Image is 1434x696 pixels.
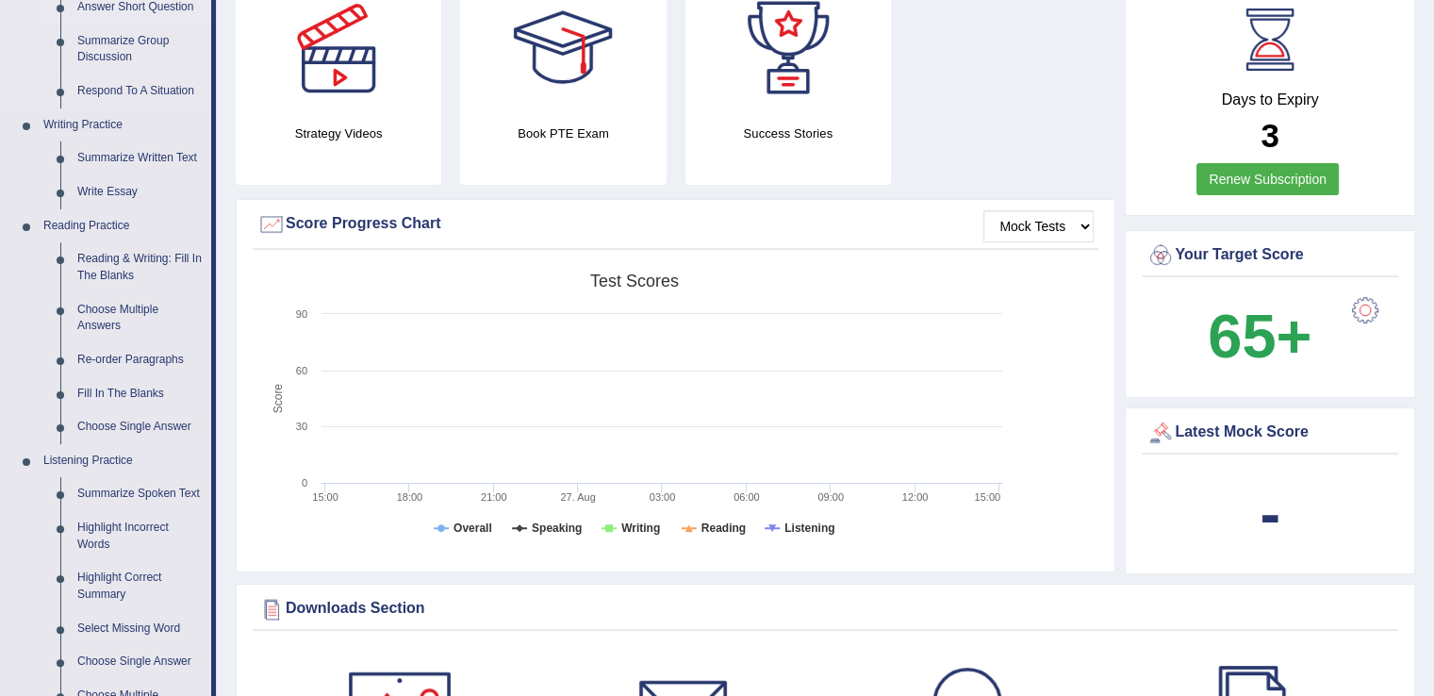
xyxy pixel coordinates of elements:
[784,522,834,535] tspan: Listening
[1146,241,1393,270] div: Your Target Score
[69,25,211,75] a: Summarize Group Discussion
[69,377,211,411] a: Fill In The Blanks
[35,108,211,142] a: Writing Practice
[302,477,307,489] text: 0
[69,561,211,611] a: Highlight Correct Summary
[701,522,746,535] tspan: Reading
[560,491,595,503] tspan: 27. Aug
[35,444,211,478] a: Listening Practice
[69,477,211,511] a: Summarize Spoken Text
[650,491,676,503] text: 03:00
[296,421,307,432] text: 30
[69,175,211,209] a: Write Essay
[69,410,211,444] a: Choose Single Answer
[69,343,211,377] a: Re-order Paragraphs
[272,384,285,414] tspan: Score
[460,124,666,143] h4: Book PTE Exam
[817,491,844,503] text: 09:00
[312,491,338,503] text: 15:00
[590,272,679,290] tspan: Test scores
[69,75,211,108] a: Respond To A Situation
[1146,419,1393,447] div: Latest Mock Score
[69,141,211,175] a: Summarize Written Text
[1261,117,1278,154] b: 3
[236,124,441,143] h4: Strategy Videos
[974,491,1000,503] text: 15:00
[1208,302,1311,371] b: 65+
[532,522,582,535] tspan: Speaking
[69,511,211,561] a: Highlight Incorrect Words
[296,365,307,376] text: 60
[69,612,211,646] a: Select Missing Word
[69,645,211,679] a: Choose Single Answer
[257,210,1094,239] div: Score Progress Chart
[1196,163,1339,195] a: Renew Subscription
[621,522,660,535] tspan: Writing
[257,595,1393,623] div: Downloads Section
[1146,91,1393,108] h4: Days to Expiry
[69,293,211,343] a: Choose Multiple Answers
[35,209,211,243] a: Reading Practice
[69,242,211,292] a: Reading & Writing: Fill In The Blanks
[397,491,423,503] text: 18:00
[733,491,760,503] text: 06:00
[296,308,307,320] text: 90
[685,124,891,143] h4: Success Stories
[453,522,492,535] tspan: Overall
[1260,479,1280,548] b: -
[481,491,507,503] text: 21:00
[902,491,929,503] text: 12:00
